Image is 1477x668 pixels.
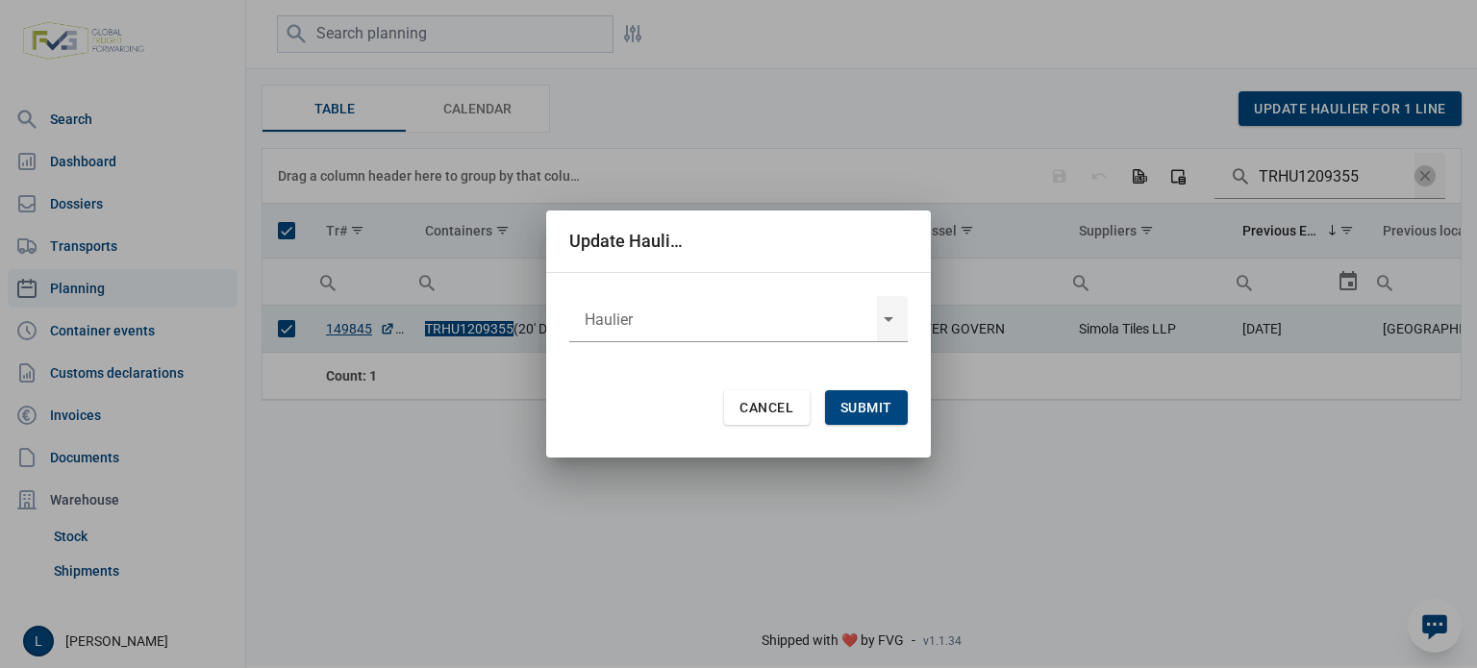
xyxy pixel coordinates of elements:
span: Cancel [739,400,793,415]
div: Update Haulier [569,230,685,252]
div: Cancel [724,390,809,425]
div: Select [877,296,900,342]
div: Submit [825,390,908,425]
span: Submit [840,400,892,415]
input: Haulier [569,296,877,342]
